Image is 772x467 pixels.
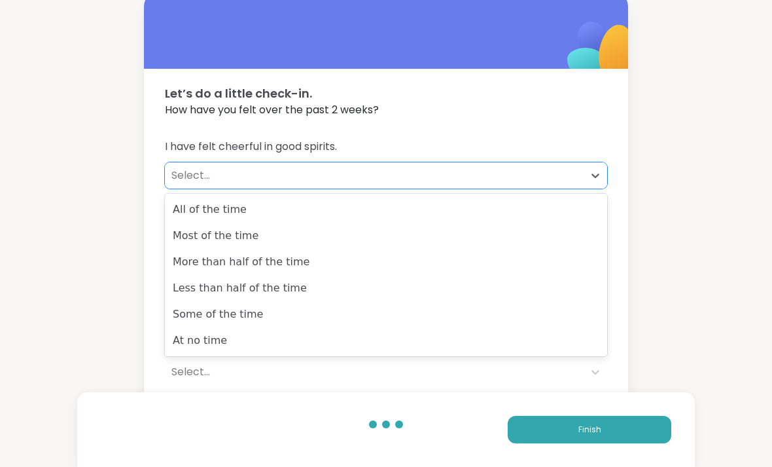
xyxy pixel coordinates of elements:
span: Finish [578,424,601,436]
div: Less than half of the time [165,275,607,301]
div: Some of the time [165,301,607,327]
div: More than half of the time [165,249,607,275]
span: Let’s do a little check-in. [165,84,607,102]
div: Most of the time [165,223,607,249]
div: All of the time [165,196,607,223]
button: Finish [508,416,671,443]
div: Select... [171,364,577,380]
div: At no time [165,327,607,354]
span: I have felt cheerful in good spirits. [165,139,607,155]
span: How have you felt over the past 2 weeks? [165,102,607,118]
div: Select... [171,168,577,183]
